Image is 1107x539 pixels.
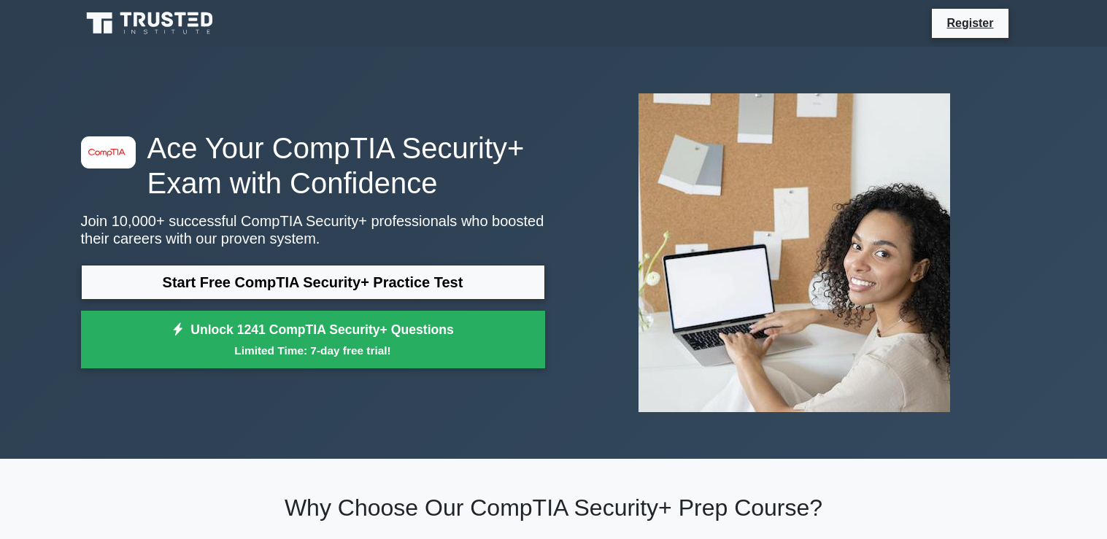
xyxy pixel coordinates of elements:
h2: Why Choose Our CompTIA Security+ Prep Course? [81,494,1027,521]
small: Limited Time: 7-day free trial! [99,342,527,359]
a: Unlock 1241 CompTIA Security+ QuestionsLimited Time: 7-day free trial! [81,311,545,369]
a: Register [938,14,1002,32]
h1: Ace Your CompTIA Security+ Exam with Confidence [81,131,545,201]
a: Start Free CompTIA Security+ Practice Test [81,265,545,300]
p: Join 10,000+ successful CompTIA Security+ professionals who boosted their careers with our proven... [81,212,545,247]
